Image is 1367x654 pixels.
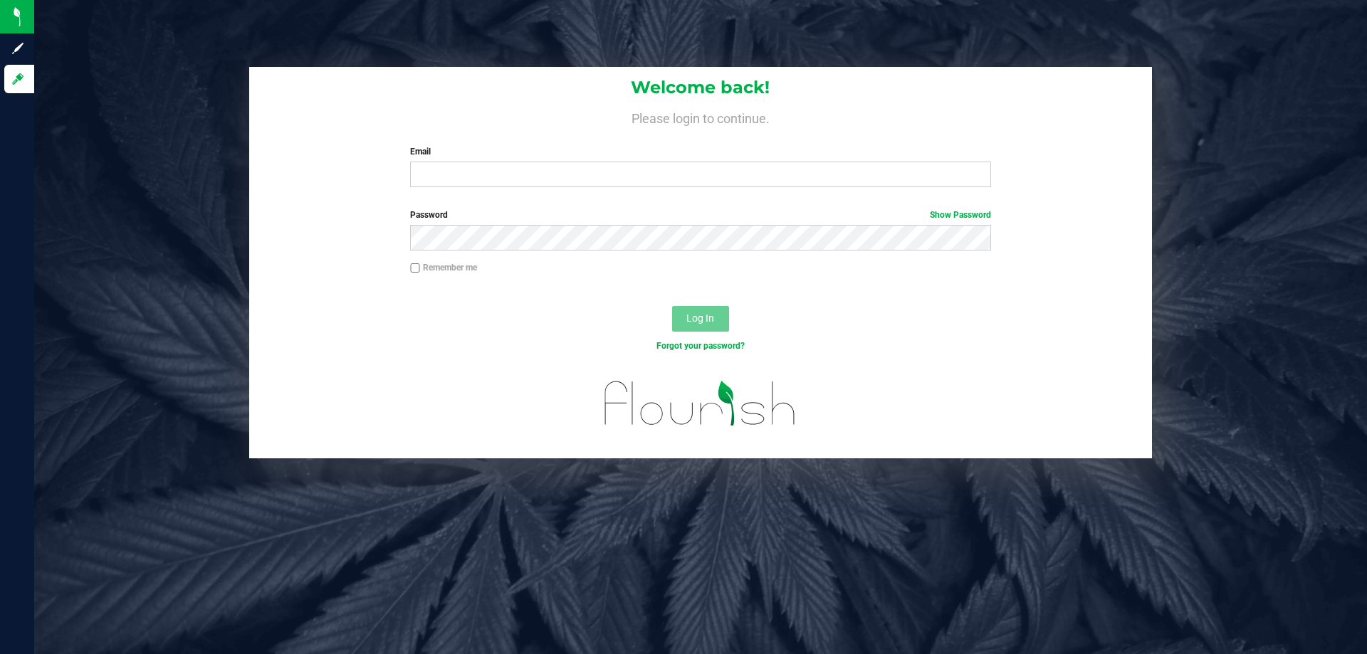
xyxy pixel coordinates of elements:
[410,210,448,220] span: Password
[410,145,990,158] label: Email
[249,78,1152,97] h1: Welcome back!
[410,261,477,274] label: Remember me
[11,72,25,86] inline-svg: Log in
[656,341,745,351] a: Forgot your password?
[930,210,991,220] a: Show Password
[672,306,729,332] button: Log In
[587,367,813,440] img: flourish_logo.svg
[686,312,714,324] span: Log In
[11,41,25,56] inline-svg: Sign up
[410,263,420,273] input: Remember me
[249,108,1152,125] h4: Please login to continue.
